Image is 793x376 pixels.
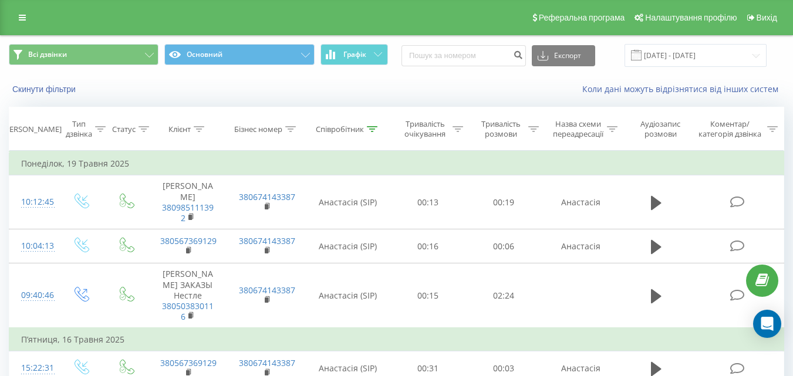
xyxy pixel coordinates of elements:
td: 02:24 [466,263,542,328]
td: 00:13 [390,175,466,229]
div: Бізнес номер [234,124,282,134]
td: 00:19 [466,175,542,229]
div: [PERSON_NAME] [2,124,62,134]
div: Тип дзвінка [66,119,92,139]
span: Вихід [757,13,777,22]
a: 380674143387 [239,235,295,246]
button: Основний [164,44,314,65]
div: Аудіозапис розмови [631,119,690,139]
div: 10:04:13 [21,235,46,258]
td: 00:15 [390,263,466,328]
a: 380503830116 [162,300,214,322]
a: 380567369129 [160,357,217,368]
td: [PERSON_NAME] [149,175,227,229]
span: Реферальна програма [539,13,625,22]
span: Налаштування профілю [645,13,737,22]
div: Статус [112,124,136,134]
td: [PERSON_NAME] ЗАКАЗЫ Нестле [149,263,227,328]
button: Всі дзвінки [9,44,158,65]
td: 00:16 [390,229,466,263]
button: Скинути фільтри [9,84,82,94]
td: Понеділок, 19 Травня 2025 [9,152,784,175]
td: Анастасія [542,175,620,229]
span: Графік [343,50,366,59]
a: 380674143387 [239,191,295,202]
div: Open Intercom Messenger [753,310,781,338]
div: Назва схеми переадресації [552,119,604,139]
td: Анастасія (SIP) [306,263,390,328]
button: Експорт [532,45,595,66]
td: 00:06 [466,229,542,263]
input: Пошук за номером [401,45,526,66]
div: 10:12:45 [21,191,46,214]
a: 380674143387 [239,357,295,368]
div: Тривалість розмови [477,119,525,139]
a: 380985111392 [162,202,214,223]
a: Коли дані можуть відрізнятися вiд інших систем [582,83,784,94]
td: Анастасія (SIP) [306,229,390,263]
td: Анастасія (SIP) [306,175,390,229]
div: Клієнт [168,124,191,134]
a: 380674143387 [239,284,295,296]
div: 09:40:46 [21,284,46,307]
div: Коментар/категорія дзвінка [696,119,764,139]
button: Графік [320,44,388,65]
div: Тривалість очікування [401,119,450,139]
td: Анастасія [542,229,620,263]
div: Співробітник [316,124,364,134]
a: 380567369129 [160,235,217,246]
span: Всі дзвінки [28,50,67,59]
td: П’ятниця, 16 Травня 2025 [9,328,784,351]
